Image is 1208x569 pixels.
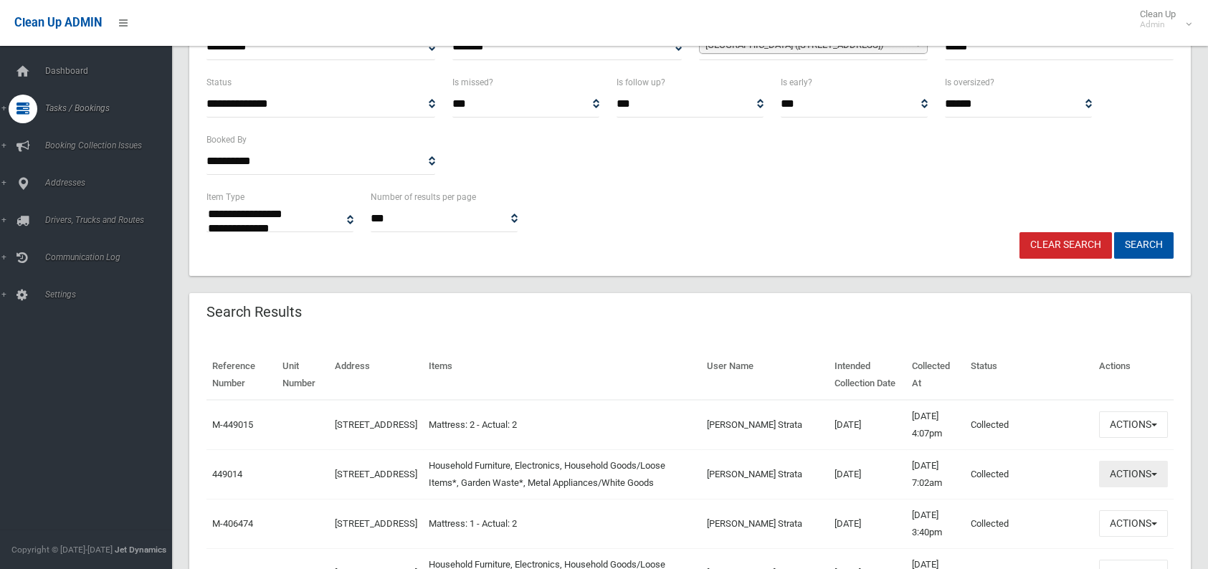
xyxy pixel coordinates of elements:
button: Actions [1099,411,1168,438]
span: Clean Up ADMIN [14,16,102,29]
th: Unit Number [277,350,329,400]
td: [DATE] 4:07pm [906,400,965,450]
td: Mattress: 1 - Actual: 2 [423,499,701,548]
td: [PERSON_NAME] Strata [701,400,829,450]
td: [DATE] [829,400,906,450]
label: Is follow up? [617,75,665,90]
small: Admin [1140,19,1176,30]
a: [STREET_ADDRESS] [335,469,417,479]
td: [DATE] [829,499,906,548]
label: Item Type [206,189,244,205]
button: Search [1114,232,1174,259]
span: Addresses [41,178,183,188]
button: Actions [1099,461,1168,487]
td: Collected [965,499,1093,548]
td: Collected [965,400,1093,450]
td: [PERSON_NAME] Strata [701,499,829,548]
strong: Jet Dynamics [115,545,166,555]
span: Tasks / Bookings [41,103,183,113]
a: [STREET_ADDRESS] [335,419,417,430]
td: [DATE] [829,449,906,499]
th: Address [329,350,423,400]
a: M-406474 [212,518,253,529]
td: Mattress: 2 - Actual: 2 [423,400,701,450]
th: Items [423,350,701,400]
a: [STREET_ADDRESS] [335,518,417,529]
label: Number of results per page [371,189,476,205]
a: Clear Search [1019,232,1112,259]
span: Drivers, Trucks and Routes [41,215,183,225]
td: [PERSON_NAME] Strata [701,449,829,499]
label: Is missed? [452,75,493,90]
label: Booked By [206,132,247,148]
td: Collected [965,449,1093,499]
th: User Name [701,350,829,400]
th: Actions [1093,350,1174,400]
span: Booking Collection Issues [41,140,183,150]
label: Is early? [781,75,812,90]
td: Household Furniture, Electronics, Household Goods/Loose Items*, Garden Waste*, Metal Appliances/W... [423,449,701,499]
span: Communication Log [41,252,183,262]
label: Is oversized? [945,75,994,90]
th: Status [965,350,1093,400]
span: Dashboard [41,66,183,76]
th: Collected At [906,350,965,400]
span: Copyright © [DATE]-[DATE] [11,545,113,555]
td: [DATE] 3:40pm [906,499,965,548]
th: Intended Collection Date [829,350,906,400]
a: 449014 [212,469,242,479]
label: Status [206,75,232,90]
a: M-449015 [212,419,253,430]
span: Settings [41,290,183,300]
span: Clean Up [1133,9,1190,30]
th: Reference Number [206,350,277,400]
header: Search Results [189,298,319,326]
td: [DATE] 7:02am [906,449,965,499]
button: Actions [1099,510,1168,537]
